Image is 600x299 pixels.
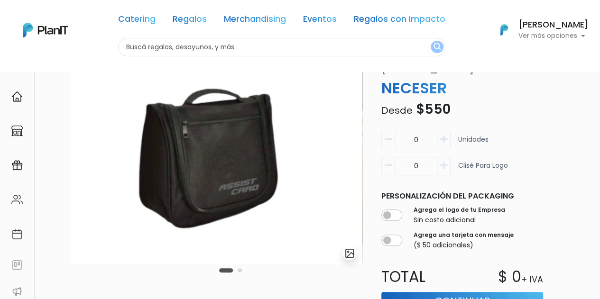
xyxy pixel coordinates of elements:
p: Sin costo adicional [414,215,505,225]
img: feedback-78b5a0c8f98aac82b08bfc38622c3050aee476f2c9584af64705fc4e61158814.svg [11,259,23,271]
h6: [PERSON_NAME] [518,21,589,29]
div: ¿Necesitás ayuda? [49,9,137,27]
img: image__copia_-Photoroom__2_.jpg [71,60,362,264]
img: search_button-432b6d5273f82d61273b3651a40e1bd1b912527efae98b1b7a1b2c0702e16a8d.svg [434,43,441,52]
label: Agrega el logo de tu Empresa [414,206,505,214]
a: Eventos [303,15,337,27]
p: NECESER [376,77,549,100]
a: Regalos [173,15,207,27]
img: gallery-light [344,248,355,259]
p: Ver más opciones [518,33,589,39]
button: PlanIt Logo [PERSON_NAME] Ver más opciones [488,18,589,42]
a: Merchandising [224,15,286,27]
label: Agrega una tarjeta con mensaje [414,231,514,239]
p: ($ 50 adicionales) [414,240,514,250]
img: home-e721727adea9d79c4d83392d1f703f7f8bce08238fde08b1acbfd93340b81755.svg [11,91,23,102]
img: marketplace-4ceaa7011d94191e9ded77b95e3339b90024bf715f7c57f8cf31f2d8c509eaba.svg [11,125,23,136]
img: partners-52edf745621dab592f3b2c58e3bca9d71375a7ef29c3b500c9f145b62cc070d4.svg [11,286,23,297]
span: $550 [416,100,451,118]
img: people-662611757002400ad9ed0e3c099ab2801c6687ba6c219adb57efc949bc21e19d.svg [11,194,23,205]
img: calendar-87d922413cdce8b2cf7b7f5f62616a5cf9e4887200fb71536465627b3292af00.svg [11,228,23,240]
p: Total [376,265,462,288]
a: Catering [118,15,156,27]
p: Personalización del packaging [381,190,543,202]
a: Regalos con Impacto [354,15,445,27]
img: PlanIt Logo [494,19,515,40]
img: PlanIt Logo [23,23,68,37]
p: Clisé para logo [458,161,508,179]
p: Unidades [458,135,489,153]
img: campaigns-02234683943229c281be62815700db0a1741e53638e28bf9629b52c665b00959.svg [11,160,23,171]
button: Carousel Page 2 [238,268,242,272]
span: Desde [381,104,413,117]
p: $ 0 [498,265,521,288]
div: Carousel Pagination [217,264,244,276]
button: Carousel Page 1 (Current Slide) [219,268,233,272]
input: Buscá regalos, desayunos, y más [118,38,445,56]
p: + IVA [521,273,543,286]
